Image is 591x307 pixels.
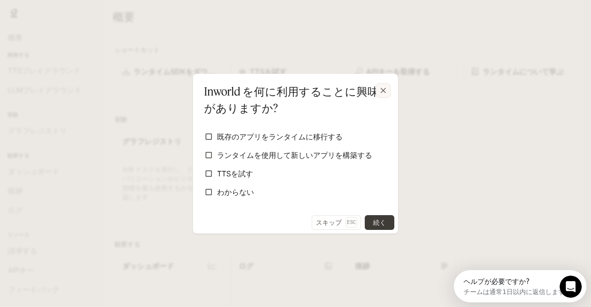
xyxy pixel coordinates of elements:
iframe: Intercomライブチャットディスカバリーランチャー [454,270,586,302]
div: インターコムメッセンジャーを開く [4,4,138,29]
font: TTSを試す [217,169,253,178]
font: スキップ [316,218,342,226]
font: 続く [373,218,386,226]
font: ランタイムを使用して新しいアプリを構築する [217,150,372,160]
font: わからない [217,187,254,197]
button: スキップESC [312,215,361,230]
font: 既存のアプリをランタイムに移行する [217,132,343,141]
font: ESC [347,219,356,225]
font: Inworld を何に利用することに興味がありますか? [204,84,379,115]
iframe: インターコムライブチャット [560,276,582,298]
button: 続く [365,215,394,230]
font: ヘルプが必要ですか? [10,7,76,16]
font: チームは通常1日以内に返信します [10,18,111,25]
